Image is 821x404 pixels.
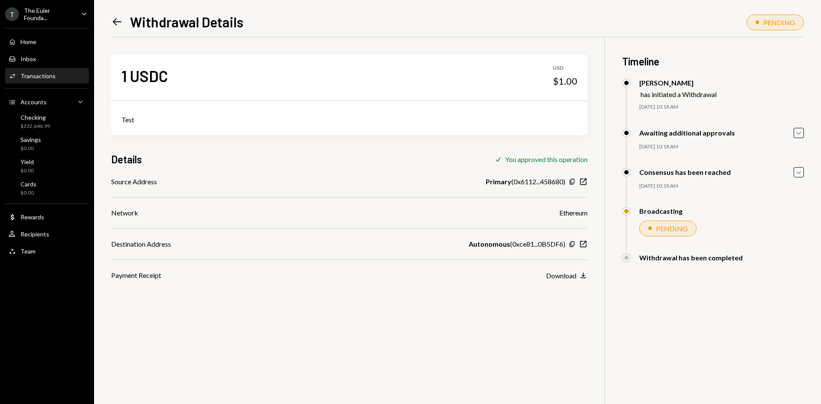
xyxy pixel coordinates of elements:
h1: Withdrawal Details [130,13,243,30]
div: Source Address [111,177,157,187]
div: You approved this operation [505,155,588,163]
a: Home [5,34,89,49]
a: Team [5,243,89,259]
h3: Details [111,152,142,166]
div: $0.00 [21,189,36,197]
div: $0.00 [21,145,41,152]
a: Rewards [5,209,89,224]
div: [DATE] 10:18 AM [639,103,804,111]
div: Home [21,38,36,45]
b: Autonomous [469,239,510,249]
a: Inbox [5,51,89,66]
button: Download [546,271,588,280]
div: PENDING [763,18,795,27]
div: $0.00 [21,167,34,174]
div: Cards [21,180,36,188]
div: ( 0x6112...458680 ) [486,177,565,187]
div: Payment Receipt [111,270,161,280]
div: Rewards [21,213,44,221]
div: $232,646.99 [21,123,50,130]
div: Accounts [21,98,47,106]
a: Savings$0.00 [5,133,89,154]
div: Broadcasting [639,207,682,215]
div: Yield [21,158,34,165]
div: Withdrawal has been completed [639,254,743,262]
div: [PERSON_NAME] [639,79,717,87]
h3: Timeline [622,54,804,68]
a: Transactions [5,68,89,83]
div: 1 USDC [121,66,168,86]
div: Awaiting additional approvals [639,129,735,137]
div: [DATE] 10:18 AM [639,183,804,190]
div: Network [111,208,138,218]
div: has initiated a Withdrawal [641,90,717,98]
a: Accounts [5,94,89,109]
div: [DATE] 10:18 AM [639,143,804,150]
div: Checking [21,114,50,121]
div: Inbox [21,55,36,62]
a: Checking$232,646.99 [5,111,89,132]
a: Recipients [5,226,89,242]
b: Primary [486,177,511,187]
div: Ethereum [559,208,588,218]
div: Transactions [21,72,56,80]
div: Destination Address [111,239,171,249]
div: T [5,7,19,21]
div: PENDING [656,224,688,233]
div: Team [21,248,35,255]
div: $1.00 [553,75,577,87]
div: ( 0xce81...0B5DF6 ) [469,239,565,249]
div: Consensus has been reached [639,168,731,176]
div: The Euler Founda... [24,7,74,21]
div: USD [553,65,577,72]
div: Recipients [21,230,49,238]
div: Test [121,115,577,125]
div: Download [546,271,576,280]
a: Cards$0.00 [5,178,89,198]
div: Savings [21,136,41,143]
a: Yield$0.00 [5,156,89,176]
